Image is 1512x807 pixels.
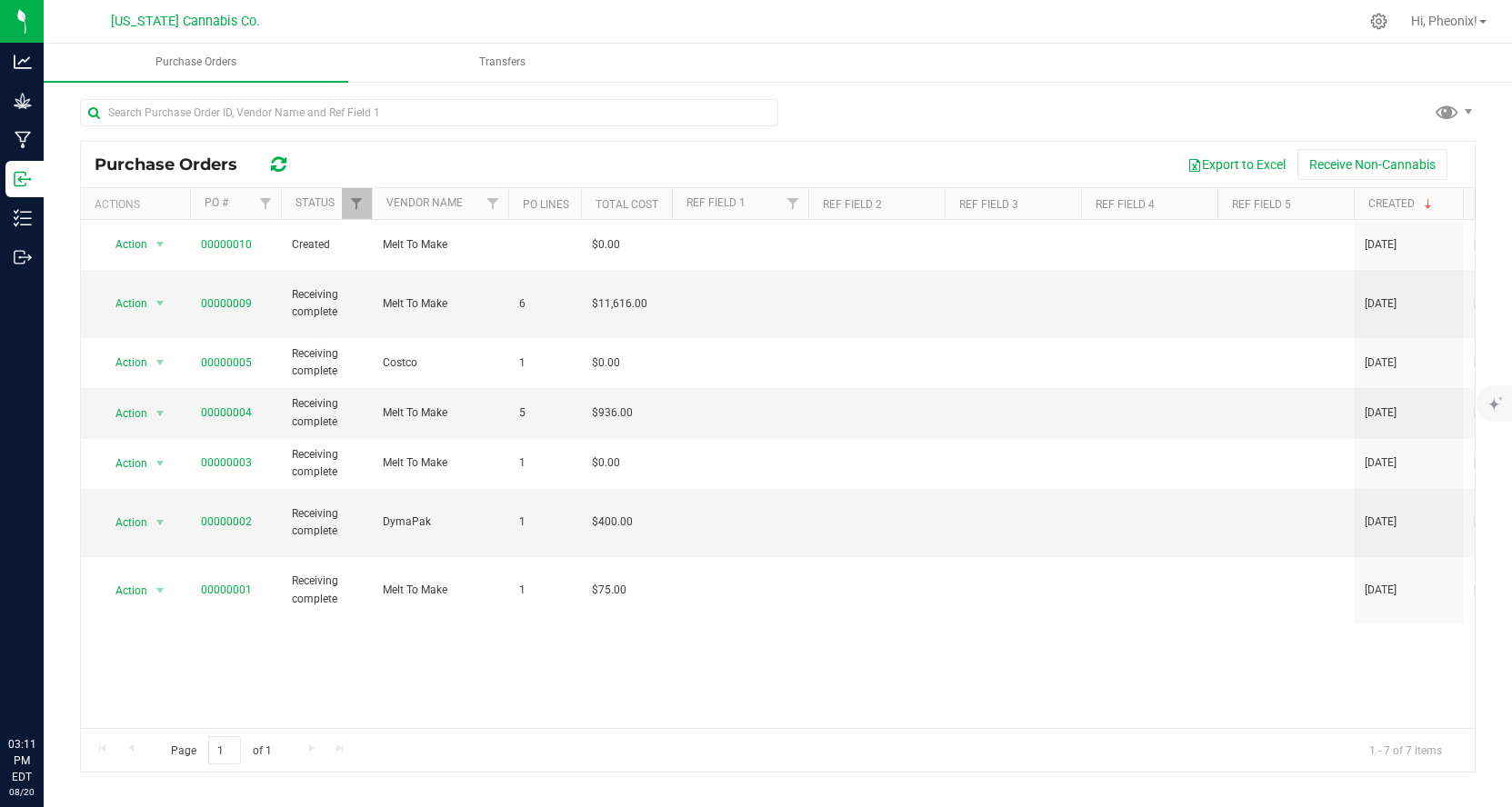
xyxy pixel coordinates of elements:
iframe: Resource center [18,662,73,716]
span: select [149,510,172,535]
span: select [149,350,172,375]
span: [DATE] [1474,354,1506,372]
span: Melt To Make [383,582,497,599]
a: Ref Field 3 [959,198,1018,211]
a: 00000010 [201,238,252,251]
a: PO Lines [523,198,569,211]
a: Vendor Name [386,196,463,209]
span: Receiving complete [292,286,361,321]
span: [DATE] [1474,404,1506,422]
span: Receiving complete [292,345,361,380]
input: Search Purchase Order ID, Vendor Name and Ref Field 1 [80,99,778,126]
span: $936.00 [592,404,633,422]
span: [DATE] [1365,513,1397,531]
span: select [149,451,172,476]
a: 00000003 [201,456,252,469]
a: Filter [778,188,808,219]
inline-svg: Grow [14,92,32,110]
a: Purchase Orders [44,44,348,82]
span: select [149,291,172,316]
span: 5 [519,404,570,422]
span: Purchase Orders [131,55,261,70]
input: 1 [208,736,241,764]
a: Ref Field 4 [1096,198,1155,211]
span: Melt To Make [383,295,497,313]
span: Action [99,510,148,535]
span: [DATE] [1474,513,1506,531]
div: Actions [95,198,183,211]
span: 1 [519,454,570,472]
span: Action [99,578,148,603]
a: Filter [478,188,508,219]
a: Total Cost [596,198,658,211]
inline-svg: Inbound [14,170,32,188]
span: select [149,401,172,426]
span: 1 [519,354,570,372]
span: [DATE] [1474,454,1506,472]
span: Receiving complete [292,573,361,607]
a: 00000002 [201,515,252,528]
inline-svg: Outbound [14,248,32,266]
span: Costco [383,354,497,372]
span: [DATE] [1474,582,1506,599]
span: Action [99,291,148,316]
span: Receiving complete [292,446,361,481]
span: select [149,578,172,603]
span: Melt To Make [383,454,497,472]
span: $75.00 [592,582,626,599]
span: Melt To Make [383,236,497,254]
span: Receiving complete [292,505,361,540]
p: 08/20 [8,785,35,799]
span: [US_STATE] Cannabis Co. [111,14,260,29]
a: 00000001 [201,583,252,596]
span: 1 [519,582,570,599]
span: Created [292,236,361,254]
span: Melt To Make [383,404,497,422]
a: Status [295,196,335,209]
inline-svg: Inventory [14,209,32,227]
span: $11,616.00 [592,295,647,313]
span: Hi, Pheonix! [1411,14,1477,28]
span: 1 [519,513,570,531]
span: select [149,232,172,257]
a: Transfers [350,44,655,82]
span: $0.00 [592,354,620,372]
span: [DATE] [1365,236,1397,254]
div: Manage settings [1367,13,1390,30]
span: [DATE] [1365,354,1397,372]
p: 03:11 PM EDT [8,736,35,785]
span: Action [99,232,148,257]
inline-svg: Analytics [14,53,32,71]
span: Page of 1 [155,736,286,764]
span: [DATE] [1365,404,1397,422]
a: Ref Field 5 [1232,198,1291,211]
span: 6 [519,295,570,313]
button: Export to Excel [1176,149,1297,180]
span: Action [99,451,148,476]
inline-svg: Manufacturing [14,131,32,149]
span: Action [99,350,148,375]
a: Ref Field 2 [823,198,882,211]
a: Filter [251,188,281,219]
a: Created [1368,197,1436,210]
span: Receiving complete [292,395,361,430]
button: Receive Non-Cannabis [1297,149,1447,180]
span: [DATE] [1365,454,1397,472]
span: [DATE] [1365,582,1397,599]
span: 1 - 7 of 7 items [1355,736,1457,763]
span: $0.00 [592,454,620,472]
span: Transfers [455,55,550,70]
a: Filter [342,188,372,219]
span: $0.00 [592,236,620,254]
a: 00000004 [201,406,252,419]
a: Ref Field 1 [686,196,746,209]
span: $400.00 [592,513,633,531]
a: PO # [205,196,228,209]
a: 00000009 [201,297,252,310]
span: [DATE] [1474,236,1506,254]
a: 00000005 [201,356,252,369]
span: DymaPak [383,513,497,531]
span: Action [99,401,148,426]
span: [DATE] [1474,295,1506,313]
span: Purchase Orders [95,154,255,174]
